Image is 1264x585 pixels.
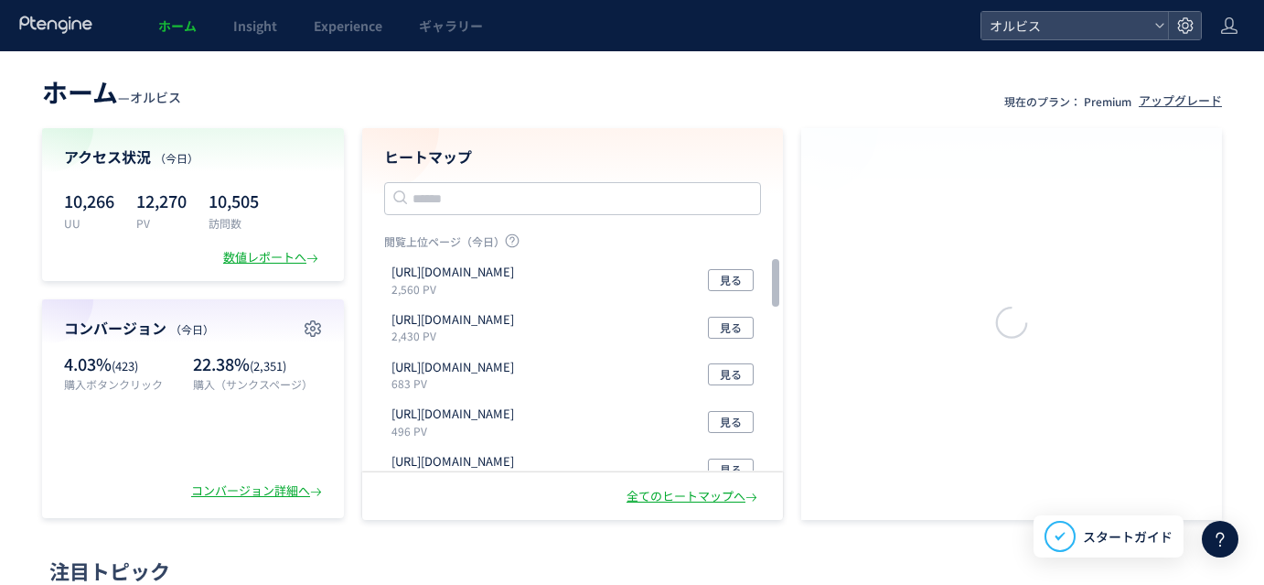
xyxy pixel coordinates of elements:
[708,459,754,481] button: 見る
[136,186,187,215] p: 12,270
[170,321,214,337] span: （今日）
[223,249,322,266] div: 数値レポートへ
[391,423,521,439] p: 496 PV
[720,411,742,433] span: 見る
[193,352,322,376] p: 22.38%
[155,150,198,166] span: （今日）
[1139,92,1222,110] div: アップグレード
[112,357,138,374] span: (423)
[64,186,114,215] p: 10,266
[1004,93,1131,109] p: 現在のプラン： Premium
[233,16,277,35] span: Insight
[1083,527,1173,547] span: スタートガイド
[720,317,742,339] span: 見る
[391,406,514,423] p: https://pr.orbis.co.jp/special/31
[136,215,187,231] p: PV
[42,73,118,110] span: ホーム
[720,363,742,385] span: 見る
[130,88,181,106] span: オルビス
[708,317,754,339] button: 見る
[314,16,382,35] span: Experience
[720,459,742,481] span: 見る
[708,411,754,433] button: 見る
[708,363,754,385] button: 見る
[158,16,197,35] span: ホーム
[391,453,514,471] p: https://pr.orbis.co.jp/cosmetics/udot/413-2
[391,264,514,281] p: https://pr.orbis.co.jp/special/32
[419,16,483,35] span: ギャラリー
[391,328,521,343] p: 2,430 PV
[64,376,184,392] p: 購入ボタンクリック
[708,269,754,291] button: 見る
[391,359,514,376] p: https://pr.orbis.co.jp/cosmetics/u/100
[391,471,521,486] p: 471 PV
[191,482,326,500] div: コンバージョン詳細へ
[64,352,184,376] p: 4.03%
[391,311,514,329] p: https://orbis.co.jp/order/thanks
[209,215,259,231] p: 訪問数
[391,281,521,297] p: 2,560 PV
[64,215,114,231] p: UU
[391,375,521,391] p: 683 PV
[49,557,1205,585] div: 注目トピック
[64,146,322,168] h4: アクセス状況
[209,186,259,215] p: 10,505
[384,146,761,168] h4: ヒートマップ
[384,233,761,256] p: 閲覧上位ページ（今日）
[193,376,322,392] p: 購入（サンクスページ）
[720,269,742,291] span: 見る
[984,12,1147,39] span: オルビス
[64,318,322,339] h4: コンバージョン
[42,73,181,110] div: —
[250,357,286,374] span: (2,351)
[627,488,761,505] div: 全てのヒートマップへ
